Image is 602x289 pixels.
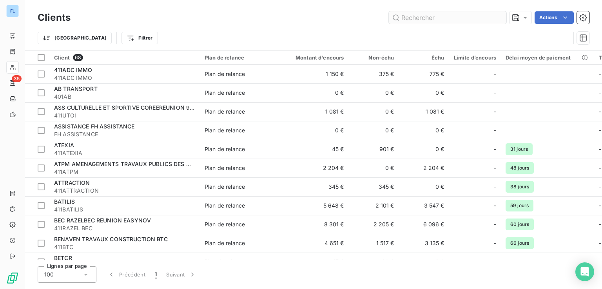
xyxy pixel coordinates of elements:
[399,159,449,177] td: 2 204 €
[404,54,444,61] div: Échu
[494,70,496,78] span: -
[54,104,196,111] span: ASS CULTURELLE ET SPORTIVE COREEREUNION 974
[349,65,399,83] td: 375 €
[205,70,245,78] div: Plan de relance
[599,183,601,190] span: -
[599,202,601,209] span: -
[281,177,349,196] td: 345 €
[150,266,161,283] button: 1
[349,177,399,196] td: 345 €
[599,89,601,96] span: -
[389,11,506,24] input: Rechercher
[506,200,533,211] span: 59 jours
[535,11,574,24] button: Actions
[54,142,74,148] span: ATEXIA
[54,149,195,157] span: 411ATEXIA
[506,219,534,230] span: 60 jours
[494,183,496,191] span: -
[454,54,496,61] div: Limite d’encours
[281,65,349,83] td: 1 150 €
[494,126,496,134] span: -
[54,179,90,186] span: ATTRACTION
[349,159,399,177] td: 0 €
[54,206,195,213] span: 411BATILIS
[54,54,70,61] span: Client
[494,108,496,116] span: -
[399,140,449,159] td: 0 €
[205,164,245,172] div: Plan de relance
[205,89,245,97] div: Plan de relance
[205,126,245,134] div: Plan de relance
[575,262,594,281] div: Open Intercom Messenger
[506,54,589,61] div: Délai moyen de paiement
[399,196,449,215] td: 3 547 €
[54,74,195,82] span: 411ADC IMMO
[349,140,399,159] td: 901 €
[399,83,449,102] td: 0 €
[349,253,399,271] td: 39 €
[349,215,399,234] td: 2 205 €
[349,102,399,121] td: 0 €
[161,266,201,283] button: Suivant
[599,221,601,228] span: -
[506,143,533,155] span: 31 jours
[73,54,83,61] span: 68
[281,83,349,102] td: 0 €
[281,196,349,215] td: 5 648 €
[54,168,195,176] span: 411ATPM
[399,65,449,83] td: 775 €
[38,32,112,44] button: [GEOGRAPHIC_DATA]
[281,253,349,271] td: 47 €
[281,159,349,177] td: 2 204 €
[494,164,496,172] span: -
[349,196,399,215] td: 2 101 €
[54,198,75,205] span: BATILIS
[54,112,195,119] span: 411UTOI
[103,266,150,283] button: Précédent
[506,181,534,193] span: 38 jours
[349,234,399,253] td: 1 517 €
[38,11,71,25] h3: Clients
[399,121,449,140] td: 0 €
[54,243,195,251] span: 411BTC
[54,93,195,101] span: 401AB
[599,164,601,171] span: -
[6,272,19,284] img: Logo LeanPay
[599,258,601,265] span: -
[494,145,496,153] span: -
[54,161,230,167] span: ATPM AMENAGEMENTS TRAVAUX PUBLICS DES MASCAREIGNES
[399,177,449,196] td: 0 €
[349,83,399,102] td: 0 €
[349,121,399,140] td: 0 €
[54,224,195,232] span: 411RAZEL BEC
[494,239,496,247] span: -
[506,162,534,174] span: 48 jours
[494,258,496,266] span: -
[205,239,245,247] div: Plan de relance
[205,145,245,153] div: Plan de relance
[54,255,72,261] span: BETCR
[205,202,245,210] div: Plan de relance
[599,240,601,246] span: -
[54,123,135,130] span: ASSISTANCE FH ASSISTANCE
[494,89,496,97] span: -
[121,32,158,44] button: Filtrer
[205,258,245,266] div: Plan de relance
[599,70,601,77] span: -
[44,271,54,278] span: 100
[354,54,394,61] div: Non-échu
[494,202,496,210] span: -
[599,108,601,115] span: -
[54,67,92,73] span: 411ADC IMMO
[281,102,349,121] td: 1 081 €
[281,140,349,159] td: 45 €
[399,215,449,234] td: 6 096 €
[205,108,245,116] div: Plan de relance
[205,183,245,191] div: Plan de relance
[281,121,349,140] td: 0 €
[12,75,22,82] span: 35
[155,271,157,278] span: 1
[494,220,496,228] span: -
[399,102,449,121] td: 1 081 €
[599,146,601,152] span: -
